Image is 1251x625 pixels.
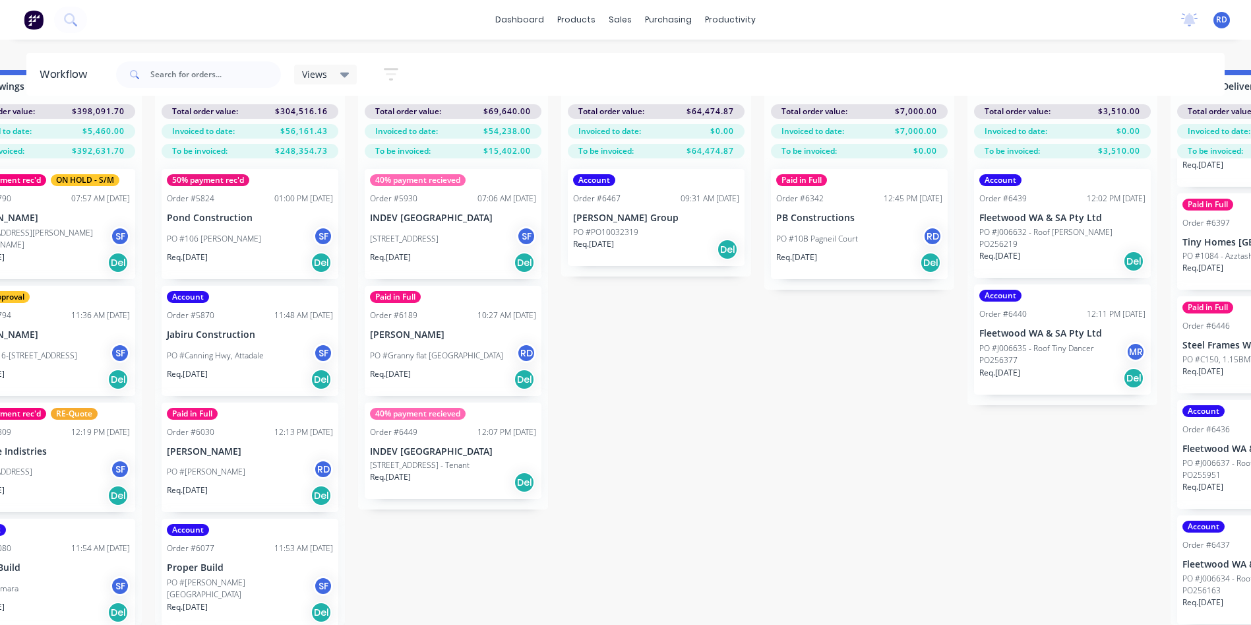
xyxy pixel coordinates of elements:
div: Del [514,252,535,273]
p: Req. [DATE] [167,251,208,263]
p: [PERSON_NAME] Group [573,213,739,224]
p: Req. [DATE] [979,250,1020,262]
div: sales [602,10,638,30]
div: RD [516,343,536,363]
span: $56,161.43 [280,125,328,137]
div: 12:07 PM [DATE] [477,426,536,438]
p: [PERSON_NAME] [370,329,536,341]
p: PO #Canning Hwy, Attadale [167,350,264,362]
p: PO #10B Pagneil Court [776,233,858,245]
a: dashboard [489,10,551,30]
div: Del [514,369,535,390]
div: Order #5930 [370,193,417,205]
p: Req. [DATE] [776,251,817,263]
div: 40% payment recieved [370,408,466,420]
div: 07:57 AM [DATE] [71,193,130,205]
p: Fleetwood WA & SA Pty Ltd [979,213,1145,224]
span: $0.00 [913,145,937,157]
div: 40% payment recievedOrder #593007:06 AM [DATE]INDEV [GEOGRAPHIC_DATA][STREET_ADDRESS]SFReq.[DATE]Del [365,169,541,279]
div: 50% payment rec'dOrder #582401:00 PM [DATE]Pond ConstructionPO #106 [PERSON_NAME]SFReq.[DATE]Del [162,169,338,279]
div: Del [107,485,129,506]
span: Views [302,67,327,81]
div: products [551,10,602,30]
div: Paid in FullOrder #618910:27 AM [DATE][PERSON_NAME]PO #Granny flat [GEOGRAPHIC_DATA]RDReq.[DATE]Del [365,286,541,396]
div: 50% payment rec'd [167,174,249,186]
p: Req. [DATE] [1182,262,1223,274]
div: Del [717,239,738,260]
div: Account [979,290,1022,302]
span: $5,460.00 [82,125,125,137]
span: Invoiced to date: [985,125,1047,137]
span: $64,474.87 [687,145,734,157]
div: Account [1182,521,1225,533]
span: $15,402.00 [483,145,531,157]
div: SF [110,343,130,363]
p: PO #[PERSON_NAME] [167,466,245,478]
div: Order #5824 [167,193,214,205]
p: [STREET_ADDRESS] [370,233,439,245]
input: Search for orders... [150,61,281,88]
p: Req. [DATE] [979,367,1020,379]
div: SF [516,226,536,246]
div: Del [1123,251,1144,272]
div: AccountOrder #644012:11 PM [DATE]Fleetwood WA & SA Pty LtdPO #J006635 - Roof Tiny Dancer PO256377... [974,284,1151,395]
span: $304,516.16 [275,106,328,117]
div: Workflow [40,67,94,82]
div: 12:02 PM [DATE] [1087,193,1145,205]
p: PO #106 [PERSON_NAME] [167,233,261,245]
div: Del [311,252,332,273]
p: Fleetwood WA & SA Pty Ltd [979,328,1145,339]
p: INDEV [GEOGRAPHIC_DATA] [370,446,536,457]
p: INDEV [GEOGRAPHIC_DATA] [370,213,536,224]
span: RD [1216,14,1227,26]
p: Req. [DATE] [370,368,411,380]
span: To be invoiced: [1188,145,1243,157]
span: $0.00 [710,125,734,137]
div: 10:27 AM [DATE] [477,310,536,321]
div: Account [1182,405,1225,417]
p: Proper Build [167,562,333,574]
img: Factory [24,10,44,30]
div: SF [313,576,333,596]
span: Invoiced to date: [578,125,641,137]
div: Account [167,524,209,536]
div: 40% payment recieved [370,174,466,186]
span: $248,354.73 [275,145,328,157]
div: Del [1123,368,1144,389]
p: Req. [DATE] [370,471,411,483]
div: 07:06 AM [DATE] [477,193,536,205]
div: Paid in FullOrder #634212:45 PM [DATE]PB ConstructionsPO #10B Pagneil CourtRDReq.[DATE]Del [771,169,948,279]
div: SF [110,226,130,246]
p: Req. [DATE] [167,368,208,380]
div: Del [311,485,332,506]
div: 11:36 AM [DATE] [71,310,130,321]
div: Del [107,252,129,273]
span: Invoiced to date: [1188,125,1250,137]
div: AccountOrder #587011:48 AM [DATE]Jabiru ConstructionPO #Canning Hwy, AttadaleSFReq.[DATE]Del [162,286,338,396]
p: Pond Construction [167,213,333,224]
div: 12:13 PM [DATE] [274,426,333,438]
span: To be invoiced: [781,145,837,157]
p: Req. [DATE] [370,251,411,263]
span: Total order value: [375,106,441,117]
span: To be invoiced: [172,145,228,157]
div: 01:00 PM [DATE] [274,193,333,205]
p: PO #J006632 - Roof [PERSON_NAME] PO256219 [979,226,1145,250]
span: To be invoiced: [375,145,431,157]
p: PB Constructions [776,213,942,224]
div: Del [514,472,535,493]
div: 12:19 PM [DATE] [71,426,130,438]
div: AccountOrder #643912:02 PM [DATE]Fleetwood WA & SA Pty LtdPO #J006632 - Roof [PERSON_NAME] PO2562... [974,169,1151,278]
span: $392,631.70 [72,145,125,157]
div: 09:31 AM [DATE] [681,193,739,205]
div: ON HOLD - S/M [51,174,119,186]
div: Order #6342 [776,193,824,205]
div: Order #5870 [167,310,214,321]
p: PO #[PERSON_NAME][GEOGRAPHIC_DATA] [167,577,313,601]
span: Total order value: [172,106,238,117]
div: Paid in Full [1182,199,1233,211]
div: Order #6440 [979,308,1027,320]
div: Paid in FullOrder #603012:13 PM [DATE][PERSON_NAME]PO #[PERSON_NAME]RDReq.[DATE]Del [162,403,338,513]
div: Del [107,369,129,390]
div: Account [573,174,615,186]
